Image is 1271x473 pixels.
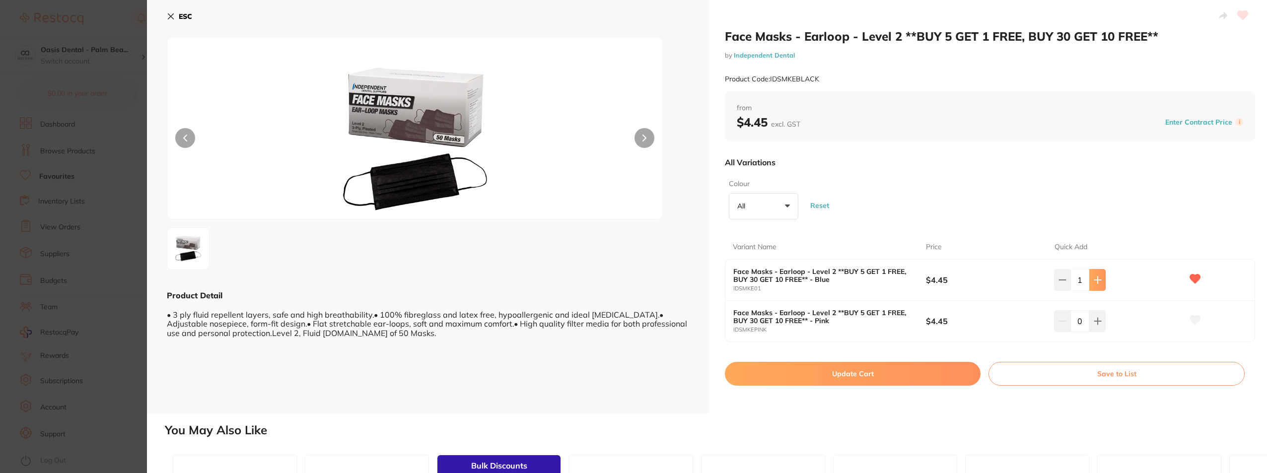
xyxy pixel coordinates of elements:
[733,242,777,252] p: Variant Name
[737,115,800,130] b: $4.45
[1055,242,1087,252] p: Quick Add
[167,8,192,25] button: ESC
[733,285,926,292] small: IDSMKE01
[734,51,795,59] a: Independent Dental
[170,231,206,267] img: PTE5MjA
[926,274,1042,285] b: $4.45
[733,327,926,333] small: IDSMKEPINK
[733,309,907,325] b: Face Masks - Earloop - Level 2 **BUY 5 GET 1 FREE, BUY 30 GET 10 FREE** - Pink
[737,103,1243,113] span: from
[725,29,1255,44] h2: Face Masks - Earloop - Level 2 **BUY 5 GET 1 FREE, BUY 30 GET 10 FREE**
[725,362,981,386] button: Update Cart
[167,301,689,338] div: • 3 ply fluid repellent layers, safe and high breathability.• 100% fibreglass and latex free, hyp...
[1162,118,1235,127] button: Enter Contract Price
[725,157,776,167] p: All Variations
[926,242,942,252] p: Price
[179,12,192,21] b: ESC
[733,268,907,283] b: Face Masks - Earloop - Level 2 **BUY 5 GET 1 FREE, BUY 30 GET 10 FREE** - Blue
[989,362,1245,386] button: Save to List
[167,290,222,300] b: Product Detail
[771,120,800,129] span: excl. GST
[729,179,795,189] label: Colour
[1235,118,1243,126] label: i
[737,202,749,210] p: All
[266,62,563,219] img: PTE5MjA
[729,193,798,220] button: All
[165,423,1267,437] h2: You May Also Like
[725,75,819,83] small: Product Code: IDSMKEBLACK
[926,316,1042,327] b: $4.45
[807,187,832,223] button: Reset
[725,52,1255,59] small: by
